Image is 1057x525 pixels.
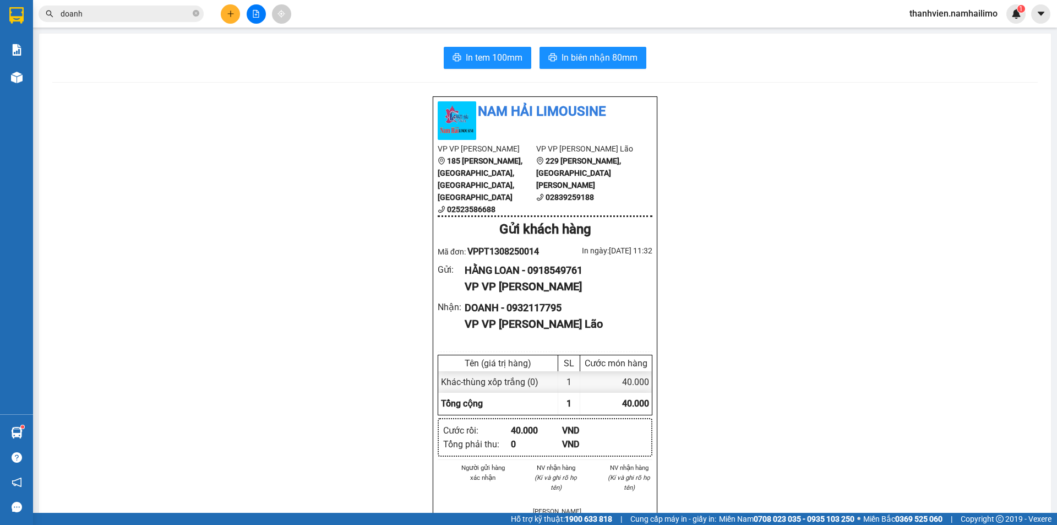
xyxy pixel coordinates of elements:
[221,4,240,24] button: plus
[11,44,23,56] img: solution-icon
[460,463,506,483] li: Người gửi hàng xác nhận
[438,101,476,140] img: logo.jpg
[562,51,638,64] span: In biên nhận 80mm
[546,193,594,202] b: 02839259188
[719,513,854,525] span: Miền Nam
[443,437,511,451] div: Tổng phải thu :
[580,371,652,393] div: 40.000
[272,4,291,24] button: aim
[441,398,483,409] span: Tổng cộng
[561,358,577,369] div: SL
[21,425,24,429] sup: 1
[227,10,235,18] span: plus
[438,157,445,165] span: environment
[438,143,536,155] li: VP VP [PERSON_NAME]
[438,300,465,314] div: Nhận :
[533,463,580,473] li: NV nhận hàng
[863,513,942,525] span: Miền Bắc
[46,10,53,18] span: search
[606,463,652,473] li: NV nhận hàng
[12,452,22,463] span: question-circle
[1017,5,1025,13] sup: 1
[536,157,544,165] span: environment
[438,156,522,202] b: 185 [PERSON_NAME], [GEOGRAPHIC_DATA], [GEOGRAPHIC_DATA], [GEOGRAPHIC_DATA]
[1019,5,1023,13] span: 1
[465,316,644,333] div: VP VP [PERSON_NAME] Lão
[536,143,635,155] li: VP VP [PERSON_NAME] Lão
[895,515,942,523] strong: 0369 525 060
[465,263,644,278] div: HẰNG LOAN - 0918549761
[1031,4,1050,24] button: caret-down
[630,513,716,525] span: Cung cấp máy in - giấy in:
[535,474,577,491] i: (Kí và ghi rõ họ tên)
[901,7,1006,20] span: thanhvien.namhailimo
[565,515,612,523] strong: 1900 633 818
[9,7,24,24] img: logo-vxr
[453,53,461,63] span: printer
[193,10,199,17] span: close-circle
[562,437,613,451] div: VND
[620,513,622,525] span: |
[465,300,644,316] div: DOANH - 0932117795
[536,193,544,201] span: phone
[754,515,854,523] strong: 0708 023 035 - 0935 103 250
[566,398,571,409] span: 1
[608,474,650,491] i: (Kí và ghi rõ họ tên)
[536,156,621,190] b: 229 [PERSON_NAME], [GEOGRAPHIC_DATA][PERSON_NAME]
[277,10,285,18] span: aim
[61,8,190,20] input: Tìm tên, số ĐT hoặc mã đơn
[1011,9,1021,19] img: icon-new-feature
[441,377,538,387] span: Khác - thùng xốp trắng (0)
[11,72,23,83] img: warehouse-icon
[467,246,539,257] span: VPPT1308250014
[562,424,613,437] div: VND
[447,205,495,214] b: 02523586688
[441,358,555,369] div: Tên (giá trị hàng)
[444,47,531,69] button: printerIn tem 100mm
[558,371,580,393] div: 1
[548,53,557,63] span: printer
[438,101,652,122] li: Nam Hải Limousine
[12,477,22,488] span: notification
[545,245,652,257] div: In ngày: [DATE] 11:32
[12,502,22,512] span: message
[622,398,649,409] span: 40.000
[438,263,465,277] div: Gửi :
[465,278,644,295] div: VP VP [PERSON_NAME]
[511,424,562,437] div: 40.000
[193,9,199,19] span: close-circle
[466,51,522,64] span: In tem 100mm
[438,245,545,258] div: Mã đơn:
[11,427,23,439] img: warehouse-icon
[533,506,580,516] li: [PERSON_NAME]
[247,4,266,24] button: file-add
[1036,9,1046,19] span: caret-down
[443,424,511,437] div: Cước rồi :
[857,517,860,521] span: ⚪️
[951,513,952,525] span: |
[252,10,260,18] span: file-add
[540,47,646,69] button: printerIn biên nhận 80mm
[438,205,445,213] span: phone
[511,513,612,525] span: Hỗ trợ kỹ thuật:
[511,437,562,451] div: 0
[996,515,1004,523] span: copyright
[583,358,649,369] div: Cước món hàng
[438,219,652,240] div: Gửi khách hàng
